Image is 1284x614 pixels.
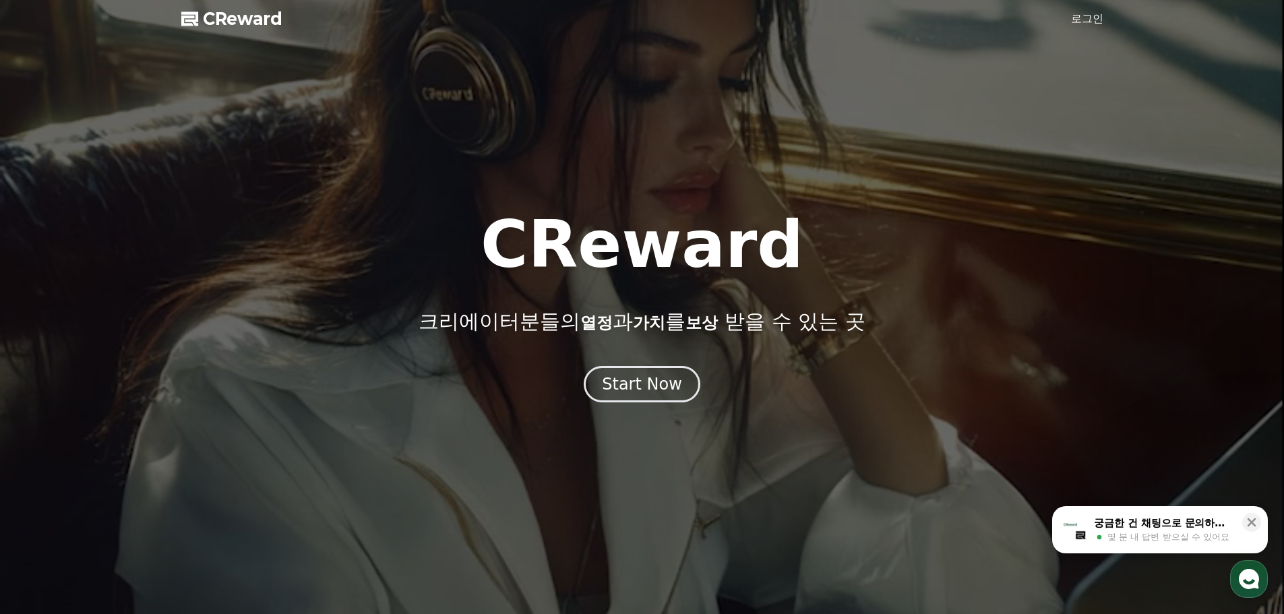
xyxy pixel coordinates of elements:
[481,212,803,277] h1: CReward
[203,8,282,30] span: CReward
[419,309,865,334] p: 크리에이터분들의 과 를 받을 수 있는 곳
[584,366,700,402] button: Start Now
[580,313,613,332] span: 열정
[633,313,665,332] span: 가치
[181,8,282,30] a: CReward
[685,313,718,332] span: 보상
[584,379,700,392] a: Start Now
[1071,11,1103,27] a: 로그인
[602,373,682,395] div: Start Now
